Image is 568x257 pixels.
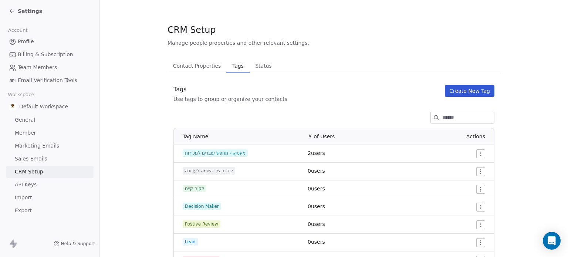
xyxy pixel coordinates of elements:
[5,25,31,36] span: Account
[15,116,35,124] span: General
[252,61,275,71] span: Status
[183,185,206,192] span: לקוח קיים
[6,74,94,87] a: Email Verification Tools
[6,48,94,61] a: Billing & Subscription
[6,35,94,48] a: Profile
[543,232,561,250] div: Open Intercom Messenger
[6,61,94,74] a: Team Members
[183,133,208,139] span: Tag Name
[308,168,325,174] span: 0 users
[15,194,32,202] span: Import
[9,103,16,110] img: %C3%97%C2%9C%C3%97%C2%95%C3%97%C2%92%C3%97%C2%95%20%C3%97%C2%9E%C3%97%C2%9B%C3%97%C2%9C%C3%97%C2%...
[15,142,59,150] span: Marketing Emails
[6,114,94,126] a: General
[6,166,94,178] a: CRM Setup
[183,238,198,246] span: Lead
[168,24,216,35] span: CRM Setup
[18,7,42,15] span: Settings
[466,133,485,139] span: Actions
[54,241,95,247] a: Help & Support
[18,64,57,71] span: Team Members
[6,127,94,139] a: Member
[15,168,43,176] span: CRM Setup
[6,192,94,204] a: Import
[183,167,235,175] span: ליד חדש - השמה לעבודה
[183,220,220,228] span: Postive Review
[183,149,248,157] span: מעסיק - מחפש עובדים למכירות
[18,77,77,84] span: Email Verification Tools
[6,204,94,217] a: Export
[15,155,47,163] span: Sales Emails
[18,51,73,58] span: Billing & Subscription
[308,203,325,209] span: 0 users
[18,38,34,45] span: Profile
[308,150,325,156] span: 2 users
[6,140,94,152] a: Marketing Emails
[15,129,36,137] span: Member
[229,61,246,71] span: Tags
[6,179,94,191] a: API Keys
[173,85,287,94] div: Tags
[15,207,32,214] span: Export
[173,95,287,103] div: Use tags to group or organize your contacts
[308,239,325,245] span: 0 users
[308,133,335,139] span: # of Users
[183,203,221,210] span: Decision Maker
[15,181,37,189] span: API Keys
[170,61,224,71] span: Contact Properties
[168,39,309,47] span: Manage people properties and other relevant settings.
[308,186,325,192] span: 0 users
[445,85,494,97] button: Create New Tag
[61,241,95,247] span: Help & Support
[308,221,325,227] span: 0 users
[6,153,94,165] a: Sales Emails
[9,7,42,15] a: Settings
[5,89,37,100] span: Workspace
[19,103,68,110] span: Default Workspace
